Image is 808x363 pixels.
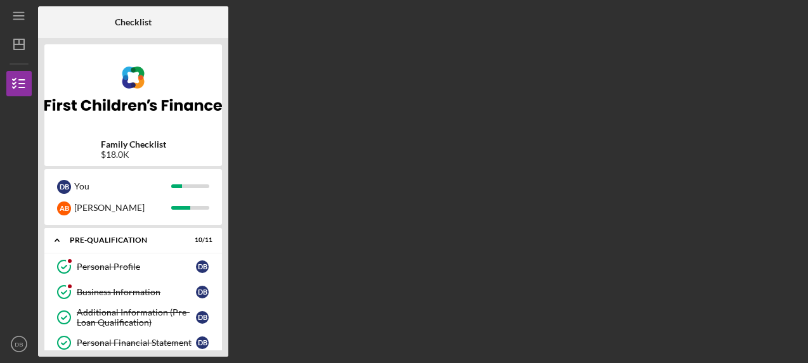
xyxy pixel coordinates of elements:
div: Business Information [77,287,196,297]
div: $18.0K [101,150,166,160]
div: D B [196,336,209,349]
a: Personal ProfileDB [51,254,216,279]
text: DB [15,341,23,348]
div: 10 / 11 [190,236,212,244]
b: Checklist [115,17,152,27]
div: D B [196,286,209,298]
div: Personal Financial Statement [77,338,196,348]
div: Pre-Qualification [70,236,181,244]
div: Additional Information (Pre-Loan Qualification) [77,307,196,328]
div: Personal Profile [77,262,196,272]
div: A B [57,201,71,215]
div: D B [196,260,209,273]
div: You [74,175,171,197]
img: Product logo [44,51,222,127]
button: DB [6,331,32,357]
div: [PERSON_NAME] [74,197,171,219]
div: D B [57,180,71,194]
b: Family Checklist [101,139,166,150]
a: Business InformationDB [51,279,216,305]
div: D B [196,311,209,324]
a: Additional Information (Pre-Loan Qualification)DB [51,305,216,330]
a: Personal Financial StatementDB [51,330,216,355]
